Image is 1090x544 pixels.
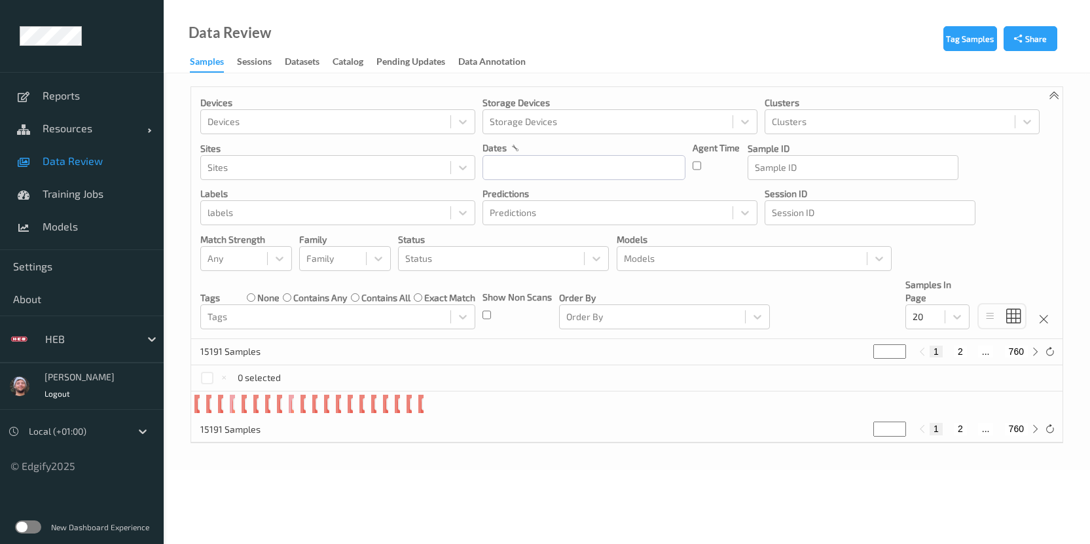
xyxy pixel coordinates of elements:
[333,53,376,71] a: Catalog
[1004,26,1057,51] button: Share
[748,142,958,155] p: Sample ID
[361,291,410,304] label: contains all
[943,26,997,51] button: Tag Samples
[482,187,757,200] p: Predictions
[458,55,526,71] div: Data Annotation
[190,55,224,73] div: Samples
[299,233,391,246] p: Family
[617,233,892,246] p: Models
[693,141,740,154] p: Agent Time
[376,53,458,71] a: Pending Updates
[765,96,1040,109] p: Clusters
[765,187,975,200] p: Session ID
[200,96,475,109] p: Devices
[905,278,970,304] p: Samples In Page
[238,371,281,384] p: 0 selected
[285,55,319,71] div: Datasets
[285,53,333,71] a: Datasets
[190,53,237,73] a: Samples
[954,423,967,435] button: 2
[200,233,292,246] p: Match Strength
[189,26,271,39] div: Data Review
[1005,423,1028,435] button: 760
[237,53,285,71] a: Sessions
[458,53,539,71] a: Data Annotation
[559,291,770,304] p: Order By
[200,142,475,155] p: Sites
[978,423,994,435] button: ...
[930,423,943,435] button: 1
[954,346,967,357] button: 2
[293,291,347,304] label: contains any
[1005,346,1028,357] button: 760
[930,346,943,357] button: 1
[200,291,220,304] p: Tags
[200,345,299,358] p: 15191 Samples
[482,291,552,304] p: Show Non Scans
[200,423,299,436] p: 15191 Samples
[424,291,475,304] label: exact match
[482,96,757,109] p: Storage Devices
[482,141,507,154] p: dates
[257,291,280,304] label: none
[237,55,272,71] div: Sessions
[333,55,363,71] div: Catalog
[398,233,609,246] p: Status
[376,55,445,71] div: Pending Updates
[978,346,994,357] button: ...
[200,187,475,200] p: labels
